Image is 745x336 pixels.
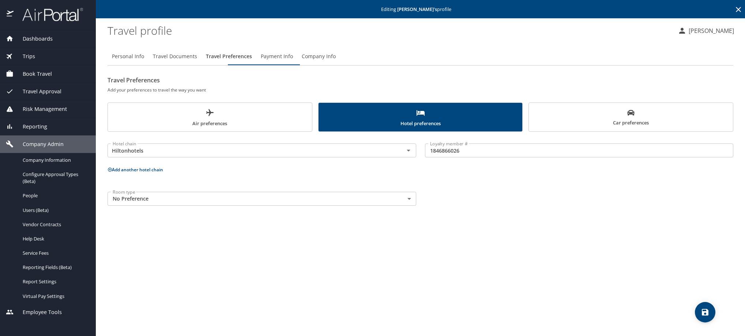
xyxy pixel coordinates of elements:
span: Report Settings [23,278,87,285]
span: Configure Approval Types (Beta) [23,171,87,185]
span: Virtual Pay Settings [23,293,87,300]
span: Company Info [302,52,336,61]
div: No Preference [108,192,416,206]
span: Hotel preferences [323,108,518,128]
button: [PERSON_NAME] [675,24,737,37]
span: Company Information [23,157,87,164]
span: Users (Beta) [23,207,87,214]
span: Company Admin [14,140,64,148]
span: Reporting [14,123,47,131]
h1: Travel profile [108,19,672,42]
p: [PERSON_NAME] [686,26,734,35]
span: Reporting Fields (Beta) [23,264,87,271]
span: Service Fees [23,250,87,257]
h6: Add your preferences to travel the way you want [108,86,733,94]
span: Trips [14,52,35,60]
span: Vendor Contracts [23,221,87,228]
span: Travel Documents [153,52,197,61]
img: airportal-logo.png [14,7,83,22]
span: Help Desk [23,235,87,242]
span: Air preferences [112,108,308,128]
span: Car preferences [533,109,729,127]
strong: [PERSON_NAME] 's [397,6,437,12]
span: Travel Preferences [206,52,252,61]
div: Profile [108,48,733,65]
button: Add another hotel chain [108,167,163,173]
span: Personal Info [112,52,144,61]
p: Editing profile [98,7,743,12]
span: People [23,192,87,199]
img: icon-airportal.png [7,7,14,22]
span: Employee Tools [14,308,62,316]
span: Dashboards [14,35,53,43]
span: Risk Management [14,105,67,113]
button: Open [403,145,414,156]
h2: Travel Preferences [108,74,733,86]
button: save [695,302,715,322]
div: scrollable force tabs example [108,102,733,132]
span: Travel Approval [14,87,61,96]
input: Select a hotel chain [110,146,392,155]
span: Payment Info [261,52,293,61]
span: Book Travel [14,70,52,78]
